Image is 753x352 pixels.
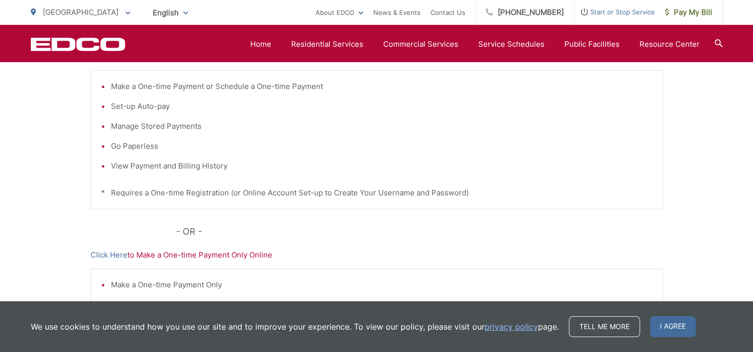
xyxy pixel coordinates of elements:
li: View Payment and Billing History [111,160,652,172]
a: About EDCO [316,6,363,18]
a: privacy policy [485,321,538,333]
a: Resource Center [640,38,700,50]
a: Click Here [91,249,127,261]
span: [GEOGRAPHIC_DATA] [43,7,118,17]
span: I agree [650,316,696,337]
a: Public Facilities [564,38,620,50]
a: Contact Us [430,6,465,18]
a: Tell me more [569,316,640,337]
li: Go Paperless [111,140,652,152]
li: Make a One-time Payment Only [111,279,652,291]
li: Manage Stored Payments [111,120,652,132]
a: Service Schedules [478,38,544,50]
a: News & Events [373,6,421,18]
li: Set-up Auto-pay [111,100,652,112]
li: Make a One-time Payment or Schedule a One-time Payment [111,81,652,92]
p: We use cookies to understand how you use our site and to improve your experience. To view our pol... [31,321,559,333]
a: EDCD logo. Return to the homepage. [31,37,125,51]
span: Pay My Bill [665,6,712,18]
p: * Requires a One-time Registration (or Online Account Set-up to Create Your Username and Password) [101,187,652,199]
span: English [145,4,196,21]
p: - OR - [176,224,663,239]
p: to Make a One-time Payment Only Online [91,249,663,261]
a: Residential Services [291,38,363,50]
a: Commercial Services [383,38,458,50]
a: Home [250,38,271,50]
